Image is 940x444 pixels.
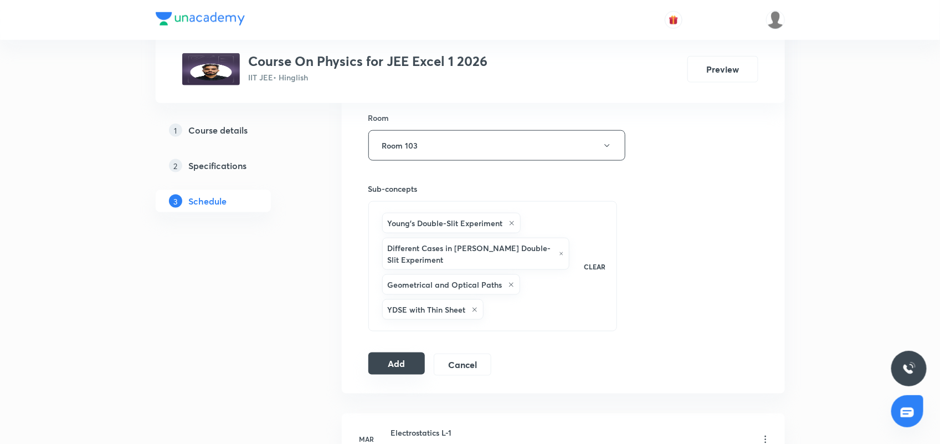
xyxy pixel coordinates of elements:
[249,72,488,83] p: IIT JEE • Hinglish
[169,195,182,208] p: 3
[669,15,679,25] img: avatar
[665,11,682,29] button: avatar
[156,12,245,28] a: Company Logo
[388,279,502,290] h6: Geometrical and Optical Paths
[156,155,306,177] a: 2Specifications
[156,119,306,141] a: 1Course details
[189,195,227,208] h5: Schedule
[249,53,488,69] h3: Course On Physics for JEE Excel 1 2026
[391,427,528,439] h6: Electrostatics L-1
[189,159,247,172] h5: Specifications
[687,56,758,83] button: Preview
[388,217,503,229] h6: Young's Double-Slit Experiment
[766,11,785,29] img: Bhuwan Singh
[169,159,182,172] p: 2
[368,112,389,124] h6: Room
[189,124,248,137] h5: Course details
[169,124,182,137] p: 1
[902,362,916,375] img: ttu
[368,183,618,195] h6: Sub-concepts
[434,354,491,376] button: Cancel
[368,130,625,161] button: Room 103
[182,53,240,85] img: 645d1cb24ce54c3fa77df2ac57e60657.png
[368,353,425,375] button: Add
[388,242,554,266] h6: Different Cases in [PERSON_NAME] Double-Slit Experiment
[388,304,466,315] h6: YDSE with Thin Sheet
[156,12,245,25] img: Company Logo
[584,262,605,272] p: CLEAR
